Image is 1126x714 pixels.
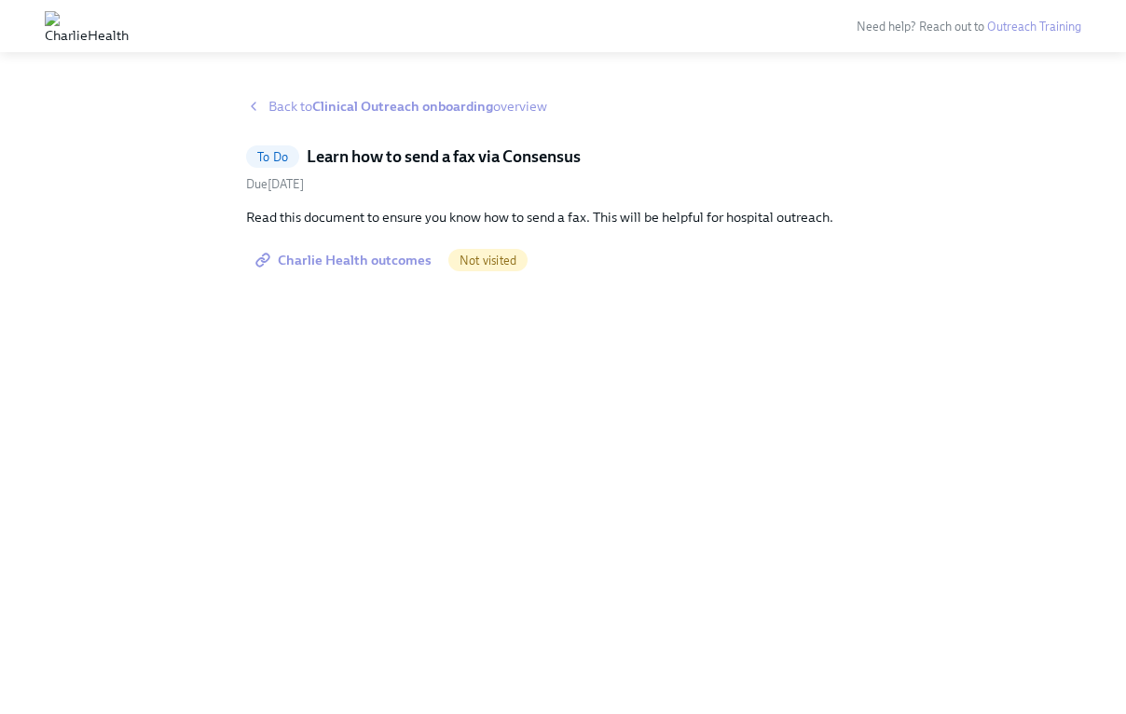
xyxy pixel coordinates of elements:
[268,97,547,116] span: Back to overview
[246,177,304,191] span: Saturday, September 13th 2025, 10:00 am
[987,20,1081,34] a: Outreach Training
[259,251,432,269] span: Charlie Health outcomes
[45,11,129,41] img: CharlieHealth
[246,97,880,116] a: Back toClinical Outreach onboardingoverview
[312,98,493,115] strong: Clinical Outreach onboarding
[246,150,299,164] span: To Do
[307,145,581,168] h5: Learn how to send a fax via Consensus
[448,254,528,268] span: Not visited
[857,20,1081,34] span: Need help? Reach out to
[246,241,445,279] a: Charlie Health outcomes
[246,208,880,227] p: Read this document to ensure you know how to send a fax. This will be helpful for hospital outreach.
